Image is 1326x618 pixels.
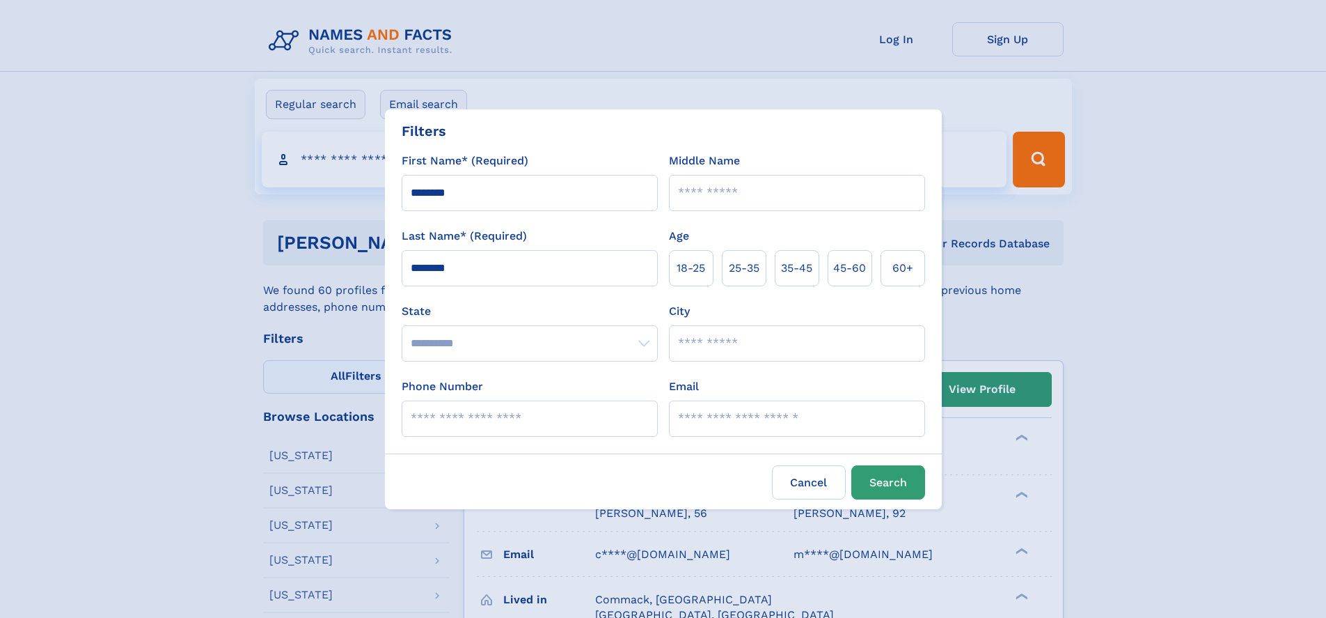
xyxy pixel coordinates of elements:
span: 60+ [892,260,913,277]
button: Search [851,465,925,500]
label: State [402,303,658,320]
label: City [669,303,690,320]
label: Email [669,378,699,395]
label: Last Name* (Required) [402,228,527,245]
label: First Name* (Required) [402,153,528,169]
span: 45‑60 [833,260,866,277]
span: 18‑25 [677,260,705,277]
span: 25‑35 [729,260,759,277]
span: 35‑45 [781,260,812,277]
label: Middle Name [669,153,740,169]
label: Phone Number [402,378,483,395]
label: Age [669,228,689,245]
div: Filters [402,121,446,141]
label: Cancel [772,465,846,500]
